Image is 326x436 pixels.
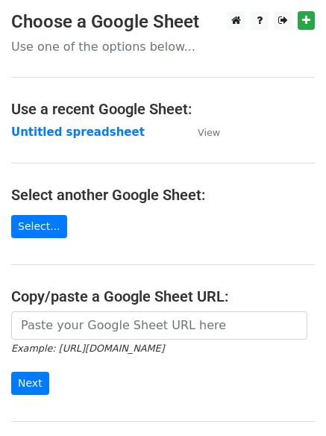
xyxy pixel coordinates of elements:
[11,343,164,354] small: Example: [URL][DOMAIN_NAME]
[11,287,315,305] h4: Copy/paste a Google Sheet URL:
[11,39,315,54] p: Use one of the options below...
[183,125,220,139] a: View
[198,127,220,138] small: View
[11,311,307,340] input: Paste your Google Sheet URL here
[11,186,315,204] h4: Select another Google Sheet:
[11,125,145,139] a: Untitled spreadsheet
[11,11,315,33] h3: Choose a Google Sheet
[11,100,315,118] h4: Use a recent Google Sheet:
[11,215,67,238] a: Select...
[11,372,49,395] input: Next
[251,364,326,436] iframe: Chat Widget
